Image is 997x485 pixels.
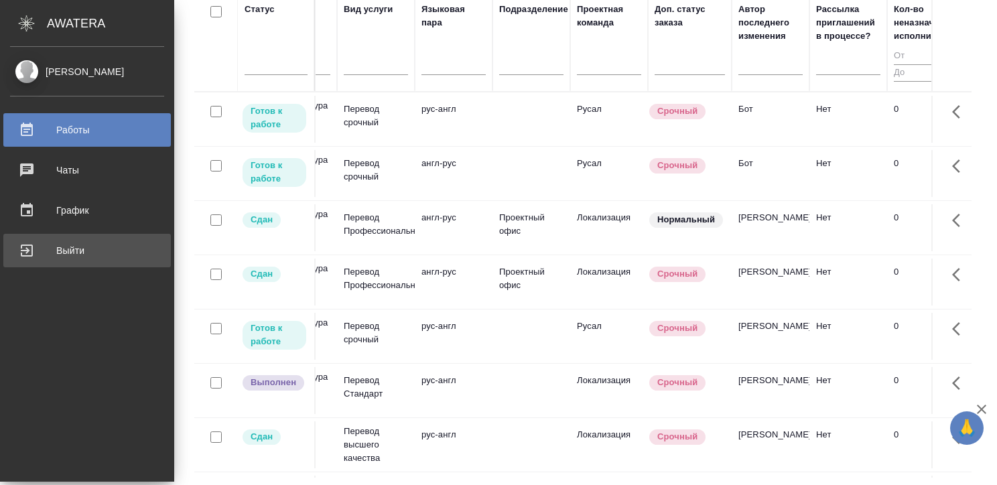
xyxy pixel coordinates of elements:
td: Нет [809,367,887,414]
p: Сдан [251,213,273,226]
p: Срочный [657,430,697,443]
div: Менеджер проверил работу исполнителя, передает ее на следующий этап [241,265,308,283]
td: Нет [809,259,887,305]
div: Менеджер проверил работу исполнителя, передает ее на следующий этап [241,211,308,229]
td: Проектный офис [492,204,570,251]
button: Здесь прячутся важные кнопки [944,96,976,128]
td: Нет [809,150,887,197]
td: Бот [732,96,809,143]
div: Исполнитель может приступить к работе [241,102,308,134]
div: Чаты [10,160,164,180]
div: Вид услуги [344,3,393,16]
td: Нет [809,204,887,251]
div: Менеджер проверил работу исполнителя, передает ее на следующий этап [241,428,308,446]
input: От [894,48,988,65]
div: Автор последнего изменения [738,3,803,43]
p: Выполнен [251,376,296,389]
p: Перевод Профессиональный [344,211,408,238]
p: Перевод Стандарт [344,374,408,401]
p: Срочный [657,159,697,172]
p: Перевод срочный [344,157,408,184]
td: рус-англ [415,421,492,468]
div: Выйти [10,240,164,261]
div: Проектная команда [577,3,641,29]
td: Нет [809,96,887,143]
p: Готов к работе [251,159,298,186]
p: Нормальный [657,213,715,226]
p: Перевод срочный [344,102,408,129]
a: Работы [3,113,171,147]
td: 0 [887,367,994,414]
div: AWATERA [47,10,174,37]
button: Здесь прячутся важные кнопки [944,204,976,236]
button: Здесь прячутся важные кнопки [944,150,976,182]
p: Перевод Профессиональный [344,265,408,292]
td: Проектный офис [492,259,570,305]
td: Русал [570,96,648,143]
p: Готов к работе [251,105,298,131]
a: Выйти [3,234,171,267]
button: Здесь прячутся важные кнопки [944,313,976,345]
button: Здесь прячутся важные кнопки [944,259,976,291]
td: англ-рус [415,150,492,197]
td: [PERSON_NAME] [732,313,809,360]
div: Доп. статус заказа [655,3,725,29]
div: Статус [245,3,275,16]
p: Перевод срочный [344,320,408,346]
td: рус-англ [415,96,492,143]
div: Исполнитель может приступить к работе [241,157,308,188]
p: Сдан [251,430,273,443]
td: Русал [570,313,648,360]
td: англ-рус [415,259,492,305]
p: Срочный [657,322,697,335]
td: Локализация [570,421,648,468]
td: Нет [809,313,887,360]
div: Языковая пара [421,3,486,29]
td: Русал [570,150,648,197]
button: 🙏 [950,411,984,445]
td: 0 [887,421,994,468]
td: рус-англ [415,313,492,360]
span: 🙏 [955,414,978,442]
td: Локализация [570,204,648,251]
a: График [3,194,171,227]
td: Локализация [570,367,648,414]
div: [PERSON_NAME] [10,64,164,79]
td: Локализация [570,259,648,305]
td: 0 [887,259,994,305]
button: Здесь прячутся важные кнопки [944,421,976,454]
p: Срочный [657,376,697,389]
button: Здесь прячутся важные кнопки [944,367,976,399]
td: 0 [887,150,994,197]
div: Работы [10,120,164,140]
td: Бот [732,150,809,197]
div: Рассылка приглашений в процессе? [816,3,880,43]
td: рус-англ [415,367,492,414]
td: [PERSON_NAME] [732,421,809,468]
div: График [10,200,164,220]
td: 0 [887,96,994,143]
p: Срочный [657,105,697,118]
p: Сдан [251,267,273,281]
td: Нет [809,421,887,468]
td: 0 [887,313,994,360]
div: Кол-во неназначенных исполнителей [894,3,974,43]
div: Исполнитель может приступить к работе [241,320,308,351]
td: 0 [887,204,994,251]
div: Исполнитель завершил работу [241,374,308,392]
p: Перевод высшего качества [344,425,408,465]
td: [PERSON_NAME] [732,367,809,414]
input: До [894,64,988,81]
td: англ-рус [415,204,492,251]
a: Чаты [3,153,171,187]
div: Подразделение [499,3,568,16]
td: [PERSON_NAME] [732,204,809,251]
td: [PERSON_NAME] [732,259,809,305]
p: Срочный [657,267,697,281]
p: Готов к работе [251,322,298,348]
